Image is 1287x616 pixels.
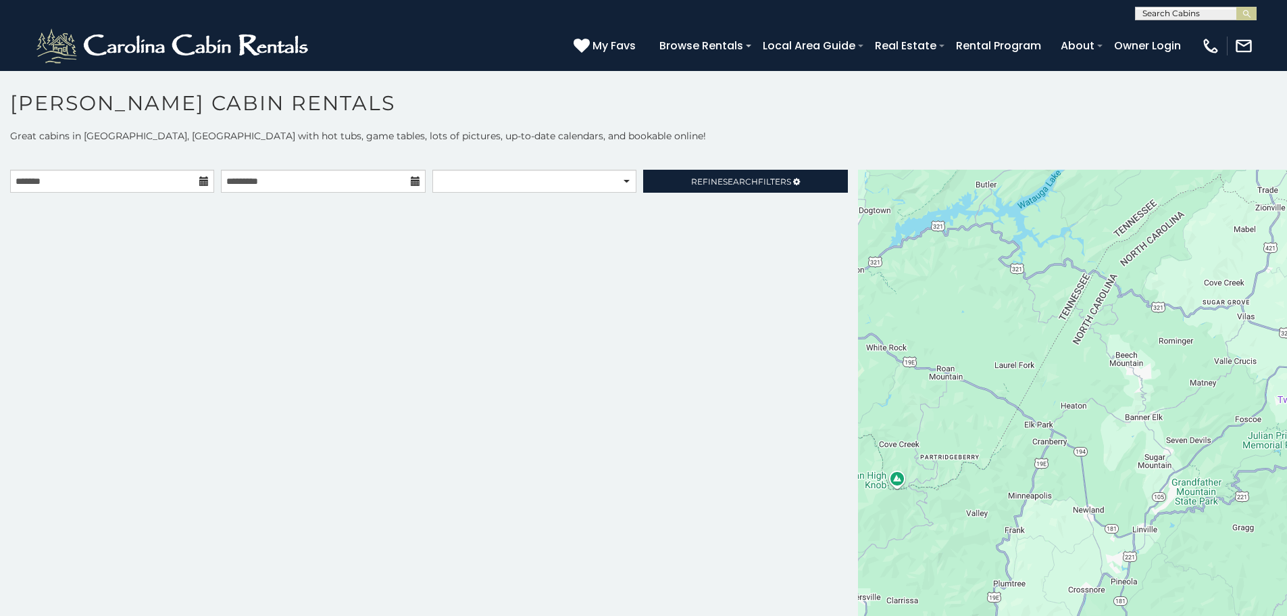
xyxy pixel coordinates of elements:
[653,34,750,57] a: Browse Rentals
[691,176,791,187] span: Refine Filters
[643,170,847,193] a: RefineSearchFilters
[723,176,758,187] span: Search
[574,37,639,55] a: My Favs
[34,26,314,66] img: White-1-2.png
[1054,34,1101,57] a: About
[756,34,862,57] a: Local Area Guide
[592,37,636,54] span: My Favs
[1107,34,1188,57] a: Owner Login
[868,34,943,57] a: Real Estate
[1201,37,1220,55] img: phone-regular-white.png
[1234,37,1253,55] img: mail-regular-white.png
[949,34,1048,57] a: Rental Program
